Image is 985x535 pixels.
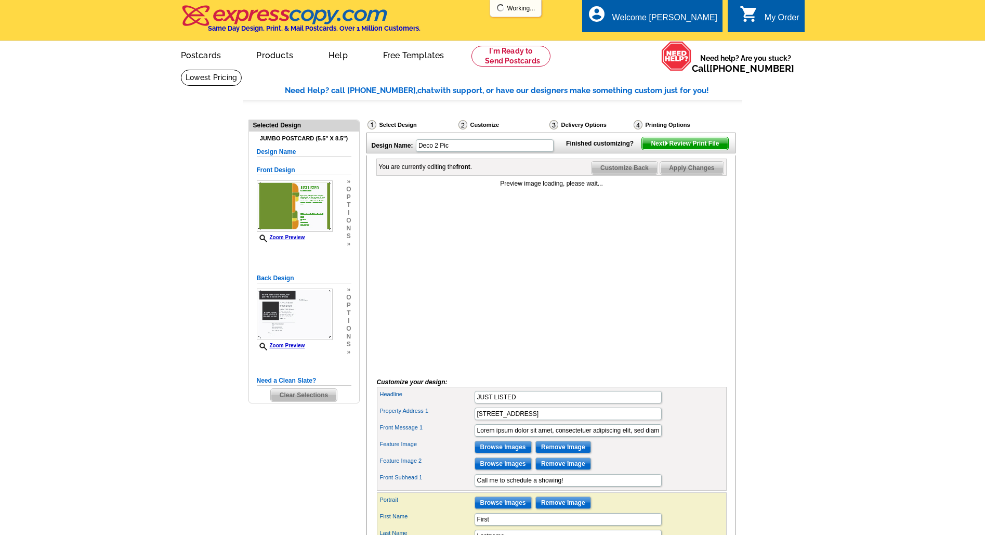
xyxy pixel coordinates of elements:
[346,209,351,217] span: i
[346,309,351,317] span: t
[457,120,548,133] div: Customize
[346,302,351,309] span: p
[535,458,591,470] input: Remove Image
[366,120,457,133] div: Select Design
[346,225,351,232] span: n
[346,286,351,294] span: »
[257,165,351,175] h5: Front Design
[257,289,333,340] img: backsmallthumbnail.jpg
[346,294,351,302] span: o
[710,63,794,74] a: [PHONE_NUMBER]
[642,137,728,150] span: Next Review Print File
[380,495,474,504] label: Portrait
[372,142,413,149] strong: Design Name:
[240,42,310,67] a: Products
[380,407,474,415] label: Property Address 1
[475,497,532,509] input: Browse Images
[346,232,351,240] span: s
[740,11,799,24] a: shopping_cart My Order
[379,162,472,172] div: You are currently editing the .
[346,178,351,186] span: »
[417,86,434,95] span: chat
[592,162,658,174] span: Customize Back
[380,512,474,521] label: First Name
[271,389,337,401] span: Clear Selections
[612,13,717,28] div: Welcome [PERSON_NAME]
[475,441,532,453] input: Browse Images
[346,217,351,225] span: o
[380,473,474,482] label: Front Subhead 1
[346,186,351,193] span: o
[257,147,351,157] h5: Design Name
[346,341,351,348] span: s
[475,458,532,470] input: Browse Images
[380,390,474,399] label: Headline
[535,497,591,509] input: Remove Image
[257,135,351,142] h4: Jumbo Postcard (5.5" x 8.5")
[380,456,474,465] label: Feature Image 2
[380,440,474,449] label: Feature Image
[496,4,505,12] img: loading...
[367,120,376,129] img: Select Design
[257,343,305,348] a: Zoom Preview
[257,234,305,240] a: Zoom Preview
[346,333,351,341] span: n
[535,441,591,453] input: Remove Image
[456,163,470,171] b: front
[634,120,642,129] img: Printing Options & Summary
[566,140,640,147] strong: Finished customizing?
[257,273,351,283] h5: Back Design
[346,193,351,201] span: p
[164,42,238,67] a: Postcards
[257,180,333,232] img: frontsmallthumbnail.jpg
[660,162,723,174] span: Apply Changes
[346,317,351,325] span: i
[661,41,692,71] img: help
[346,325,351,333] span: o
[346,240,351,248] span: »
[181,12,421,32] a: Same Day Design, Print, & Mail Postcards. Over 1 Million Customers.
[249,120,359,130] div: Selected Design
[692,63,794,74] span: Call
[346,201,351,209] span: t
[208,24,421,32] h4: Same Day Design, Print, & Mail Postcards. Over 1 Million Customers.
[692,53,799,74] span: Need help? Are you stuck?
[285,85,742,97] div: Need Help? call [PHONE_NUMBER], with support, or have our designers make something custom just fo...
[312,42,364,67] a: Help
[257,376,351,386] h5: Need a Clean Slate?
[346,348,351,356] span: »
[377,379,448,386] i: Customize your design:
[549,120,558,129] img: Delivery Options
[366,42,461,67] a: Free Templates
[740,5,758,23] i: shopping_cart
[765,13,799,28] div: My Order
[633,120,725,130] div: Printing Options
[380,423,474,432] label: Front Message 1
[664,141,669,146] img: button-next-arrow-white.png
[458,120,467,129] img: Customize
[377,179,727,188] div: Preview image loading, please wait...
[587,5,606,23] i: account_circle
[548,120,633,130] div: Delivery Options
